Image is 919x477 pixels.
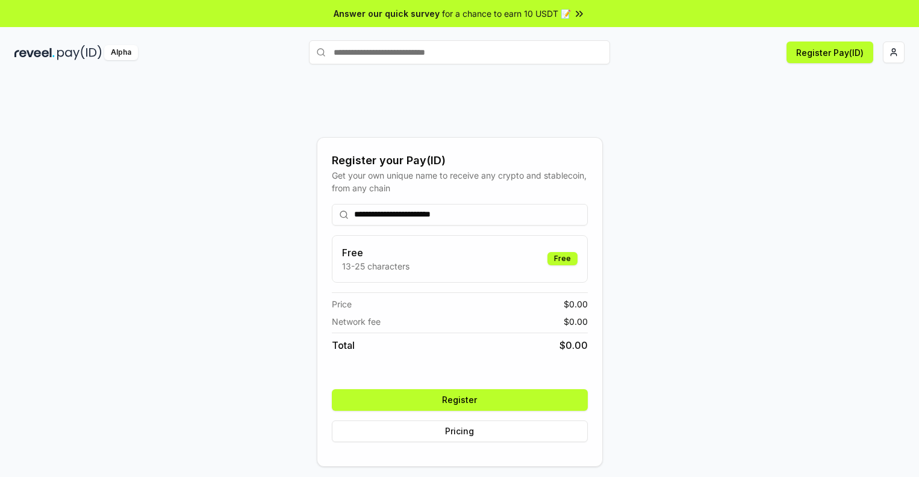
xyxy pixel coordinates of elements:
[332,152,588,169] div: Register your Pay(ID)
[564,315,588,328] span: $ 0.00
[547,252,578,265] div: Free
[332,389,588,411] button: Register
[332,169,588,194] div: Get your own unique name to receive any crypto and stablecoin, from any chain
[334,7,440,20] span: Answer our quick survey
[787,42,873,63] button: Register Pay(ID)
[442,7,571,20] span: for a chance to earn 10 USDT 📝
[342,260,410,272] p: 13-25 characters
[14,45,55,60] img: reveel_dark
[332,420,588,442] button: Pricing
[342,245,410,260] h3: Free
[559,338,588,352] span: $ 0.00
[332,315,381,328] span: Network fee
[564,298,588,310] span: $ 0.00
[332,298,352,310] span: Price
[332,338,355,352] span: Total
[104,45,138,60] div: Alpha
[57,45,102,60] img: pay_id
